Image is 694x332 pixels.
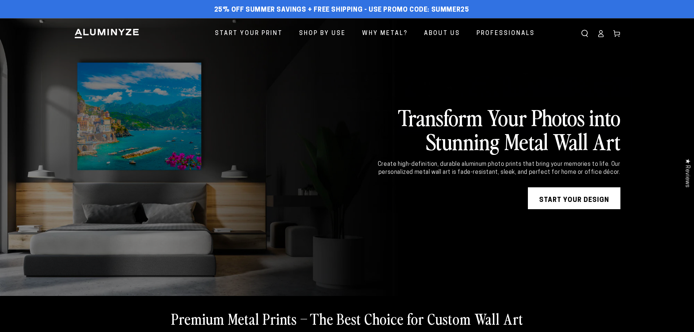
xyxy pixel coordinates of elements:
[471,24,540,43] a: Professionals
[294,24,351,43] a: Shop By Use
[362,28,408,39] span: Why Metal?
[215,28,283,39] span: Start Your Print
[680,153,694,193] div: Click to open Judge.me floating reviews tab
[356,105,620,153] h2: Transform Your Photos into Stunning Metal Wall Art
[74,28,140,39] img: Aluminyze
[528,187,620,209] a: START YOUR DESIGN
[357,24,413,43] a: Why Metal?
[214,6,469,14] span: 25% off Summer Savings + Free Shipping - Use Promo Code: SUMMER25
[356,160,620,177] div: Create high-definition, durable aluminum photo prints that bring your memories to life. Our perso...
[419,24,466,43] a: About Us
[171,309,523,328] h2: Premium Metal Prints – The Best Choice for Custom Wall Art
[477,28,535,39] span: Professionals
[209,24,288,43] a: Start Your Print
[299,28,346,39] span: Shop By Use
[577,26,593,42] summary: Search our site
[424,28,460,39] span: About Us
